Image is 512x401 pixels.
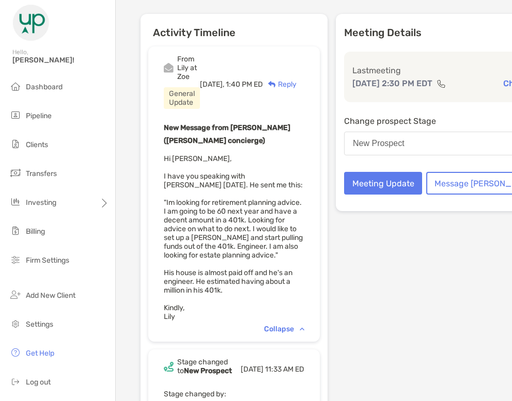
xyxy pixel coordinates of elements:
p: [DATE] 2:30 PM EDT [352,77,432,90]
img: add_new_client icon [9,288,22,301]
img: Reply icon [268,81,276,88]
span: Transfers [26,169,57,178]
div: General Update [164,87,200,109]
span: [DATE], [200,80,224,89]
img: Zoe Logo [12,4,50,41]
img: billing icon [9,224,22,237]
img: settings icon [9,317,22,330]
span: Pipeline [26,111,52,120]
div: Stage changed to [177,358,241,375]
b: New Prospect [184,366,232,375]
span: Log out [26,378,51,387]
button: Meeting Update [344,172,422,195]
span: Dashboard [26,83,63,91]
img: dashboard icon [9,80,22,92]
b: New Message from [PERSON_NAME] ([PERSON_NAME] concierge) [164,123,290,145]
img: Event icon [164,362,174,372]
span: 1:40 PM ED [226,80,263,89]
p: Stage changed by: [164,388,304,400]
span: Firm Settings [26,256,69,265]
span: Settings [26,320,53,329]
img: get-help icon [9,346,22,359]
img: firm-settings icon [9,253,22,266]
img: transfers icon [9,167,22,179]
span: Investing [26,198,56,207]
img: clients icon [9,138,22,150]
img: Event icon [164,63,174,73]
img: logout icon [9,375,22,388]
img: communication type [437,79,446,88]
span: Clients [26,140,48,149]
span: Get Help [26,349,54,358]
div: Collapse [264,325,304,333]
span: Add New Client [26,291,75,300]
span: Billing [26,227,45,236]
span: 11:33 AM ED [265,365,304,374]
img: Chevron icon [300,327,304,330]
img: investing icon [9,196,22,208]
span: [PERSON_NAME]! [12,56,109,65]
h6: Activity Timeline [141,14,328,39]
div: New Prospect [353,139,405,148]
div: Reply [263,79,297,90]
img: pipeline icon [9,109,22,121]
span: [DATE] [241,365,263,374]
div: From Lily at Zoe [177,55,200,81]
span: Hi [PERSON_NAME], I have you speaking with [PERSON_NAME] [DATE]. He sent me this: "Im looking for... [164,154,303,321]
